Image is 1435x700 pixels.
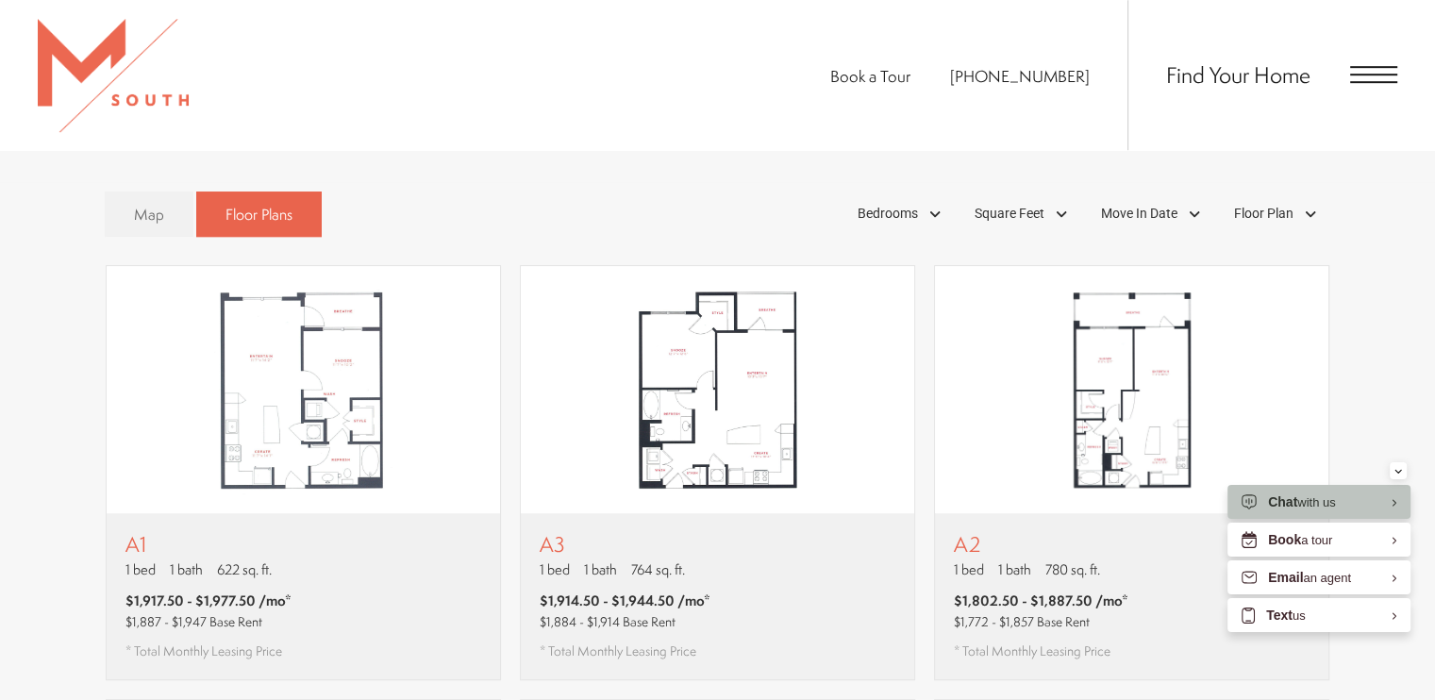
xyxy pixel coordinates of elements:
[1350,66,1397,83] button: Open Menu
[1101,204,1177,224] span: Move In Date
[125,591,292,610] span: $1,917.50 - $1,977.50 /mo*
[858,204,918,224] span: Bedrooms
[225,204,292,225] span: Floor Plans
[950,65,1090,87] a: Call Us at 813-570-8014
[935,266,1328,513] img: A2 - 1 bedroom floor plan layout with 1 bathroom and 780 square feet
[134,204,164,225] span: Map
[934,265,1329,680] a: View floor plan A2
[830,65,910,87] a: Book a Tour
[125,642,282,660] span: * Total Monthly Leasing Price
[584,559,617,579] span: 1 bath
[521,266,914,513] img: A3 - 1 bedroom floor plan layout with 1 bathroom and 764 square feet
[954,559,984,579] span: 1 bed
[1045,559,1100,579] span: 780 sq. ft.
[540,532,710,556] p: A3
[540,591,710,610] span: $1,914.50 - $1,944.50 /mo*
[38,19,189,132] img: MSouth
[125,532,292,556] p: A1
[1166,59,1310,90] a: Find Your Home
[954,591,1128,610] span: $1,802.50 - $1,887.50 /mo*
[631,559,685,579] span: 764 sq. ft.
[954,532,1128,556] p: A2
[520,265,915,680] a: View floor plan A3
[954,612,1090,630] span: $1,772 - $1,857 Base Rent
[106,265,501,680] a: View floor plan A1
[975,204,1044,224] span: Square Feet
[954,642,1110,660] span: * Total Monthly Leasing Price
[540,612,676,630] span: $1,884 - $1,914 Base Rent
[125,612,262,630] span: $1,887 - $1,947 Base Rent
[125,559,156,579] span: 1 bed
[540,642,696,660] span: * Total Monthly Leasing Price
[170,559,203,579] span: 1 bath
[998,559,1031,579] span: 1 bath
[540,559,570,579] span: 1 bed
[950,65,1090,87] span: [PHONE_NUMBER]
[107,266,500,513] img: A1 - 1 bedroom floor plan layout with 1 bathroom and 622 square feet
[217,559,272,579] span: 622 sq. ft.
[1234,204,1293,224] span: Floor Plan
